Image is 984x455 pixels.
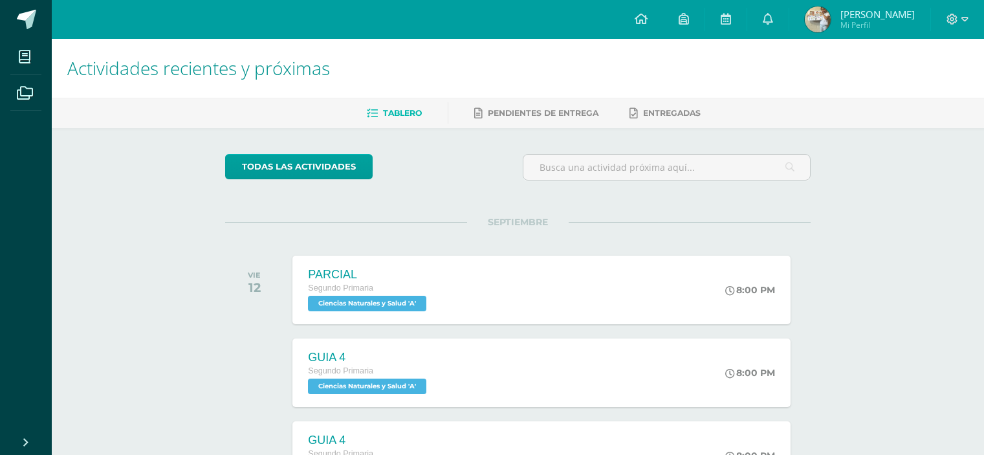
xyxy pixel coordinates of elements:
[308,268,430,282] div: PARCIAL
[308,351,430,364] div: GUIA 4
[367,103,422,124] a: Tablero
[248,271,261,280] div: VIE
[308,366,373,375] span: Segundo Primaria
[725,284,775,296] div: 8:00 PM
[308,434,400,447] div: GUIA 4
[805,6,831,32] img: 4c14dd772a5972f1ad06f5572e7363a8.png
[467,216,569,228] span: SEPTIEMBRE
[840,19,915,30] span: Mi Perfil
[725,367,775,379] div: 8:00 PM
[474,103,598,124] a: Pendientes de entrega
[308,283,373,293] span: Segundo Primaria
[248,280,261,295] div: 12
[629,103,701,124] a: Entregadas
[225,154,373,179] a: todas las Actividades
[840,8,915,21] span: [PERSON_NAME]
[67,56,330,80] span: Actividades recientes y próximas
[308,379,426,394] span: Ciencias Naturales y Salud 'A'
[488,108,598,118] span: Pendientes de entrega
[308,296,426,311] span: Ciencias Naturales y Salud 'A'
[523,155,810,180] input: Busca una actividad próxima aquí...
[643,108,701,118] span: Entregadas
[383,108,422,118] span: Tablero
